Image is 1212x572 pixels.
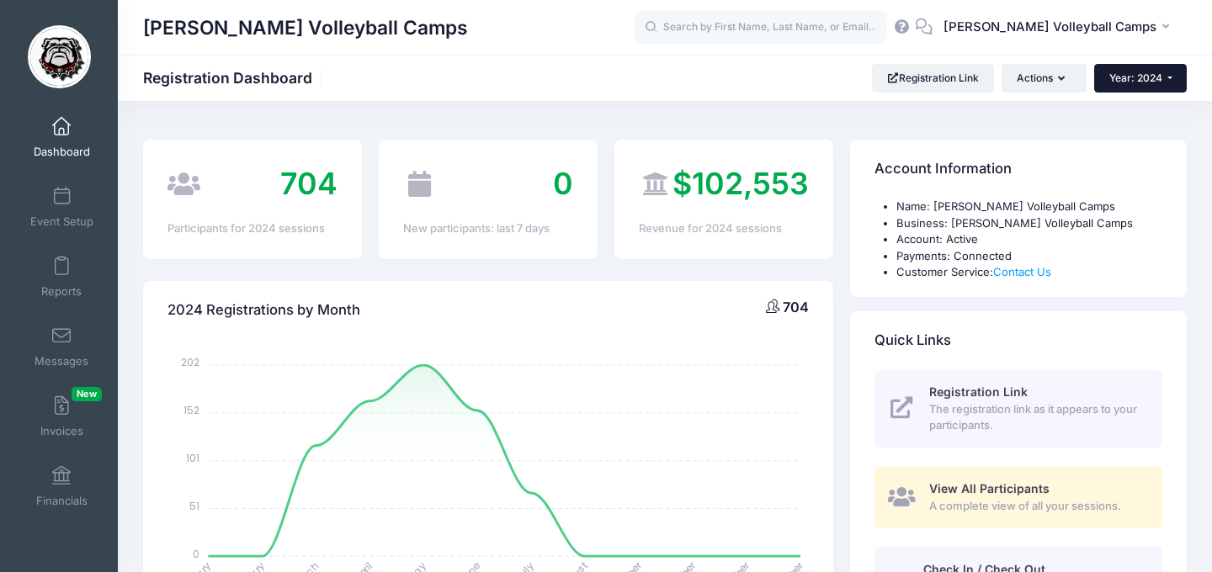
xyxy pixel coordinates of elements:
span: Year: 2024 [1109,71,1162,84]
a: Financials [22,457,102,516]
span: Dashboard [34,145,90,159]
input: Search by First Name, Last Name, or Email... [635,11,887,45]
tspan: 152 [184,403,200,417]
span: Financials [36,494,88,508]
a: Registration Link [872,64,994,93]
span: $102,553 [672,165,809,202]
h4: Account Information [874,146,1012,193]
h4: 2024 Registrations by Month [167,286,360,334]
a: Dashboard [22,108,102,167]
span: New [72,387,102,401]
h1: [PERSON_NAME] Volleyball Camps [143,8,468,47]
span: Messages [35,354,88,368]
button: [PERSON_NAME] Volleyball Camps [933,8,1187,47]
li: Customer Service: [896,264,1162,281]
span: A complete view of all your sessions. [929,498,1143,515]
tspan: 101 [187,451,200,465]
button: Actions [1002,64,1086,93]
img: Tom Black Volleyball Camps [28,25,91,88]
a: Registration Link The registration link as it appears to your participants. [874,370,1162,448]
li: Name: [PERSON_NAME] Volleyball Camps [896,199,1162,215]
div: Revenue for 2024 sessions [639,220,809,237]
span: Reports [41,284,82,299]
li: Business: [PERSON_NAME] Volleyball Camps [896,215,1162,232]
span: [PERSON_NAME] Volleyball Camps [944,18,1156,36]
a: Reports [22,247,102,306]
span: Event Setup [30,214,93,229]
a: InvoicesNew [22,387,102,446]
a: Messages [22,317,102,376]
div: New participants: last 7 days [403,220,573,237]
span: The registration link as it appears to your participants. [929,401,1143,434]
h1: Registration Dashboard [143,69,327,87]
tspan: 0 [194,546,200,560]
span: 704 [280,165,338,202]
span: Invoices [40,424,83,438]
button: Year: 2024 [1094,64,1187,93]
tspan: 51 [190,499,200,513]
span: View All Participants [929,481,1050,495]
li: Payments: Connected [896,248,1162,265]
a: Contact Us [993,265,1051,278]
span: 704 [783,299,809,315]
li: Account: Active [896,231,1162,248]
span: Registration Link [929,384,1028,399]
a: Event Setup [22,177,102,236]
h4: Quick Links [874,316,951,364]
tspan: 202 [182,355,200,369]
span: 0 [553,165,573,202]
div: Participants for 2024 sessions [167,220,338,237]
a: View All Participants A complete view of all your sessions. [874,467,1162,528]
